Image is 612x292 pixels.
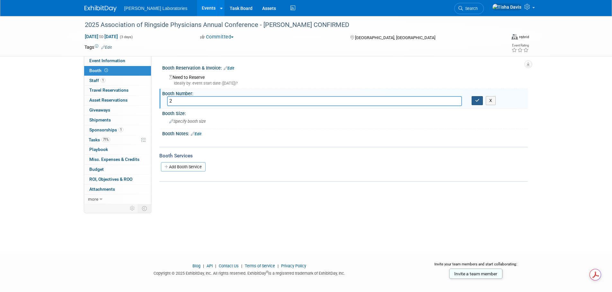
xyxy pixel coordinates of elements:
[84,195,151,204] a: more
[224,66,234,71] a: Edit
[102,137,110,142] span: 71%
[89,137,110,142] span: Tasks
[162,129,528,137] div: Booth Notes:
[162,109,528,117] div: Booth Size:
[511,34,518,39] img: Format-Hybrid.png
[162,63,528,71] div: Booth Reservation & Invoice:
[89,88,129,93] span: Travel Reservations
[84,34,118,39] span: [DATE] [DATE]
[169,80,523,86] div: Ideally by: event start date ([DATE])?
[167,72,523,86] div: Need to Reserve
[89,117,111,122] span: Shipments
[511,44,529,47] div: Event Rating
[162,89,528,97] div: Booth Number:
[463,33,529,43] div: Event Format
[103,68,109,73] span: Booth not reserved yet
[127,204,138,213] td: Personalize Event Tab Strip
[119,127,123,132] span: 1
[84,135,151,145] a: Tasks71%
[159,152,528,159] div: Booth Services
[119,35,133,39] span: (3 days)
[84,175,151,184] a: ROI, Objectives & ROO
[138,204,151,213] td: Toggle Event Tabs
[84,96,151,105] a: Asset Reservations
[214,263,218,268] span: |
[84,165,151,174] a: Budget
[276,263,280,268] span: |
[201,263,206,268] span: |
[207,263,213,268] a: API
[89,157,139,162] span: Misc. Expenses & Credits
[454,3,484,14] a: Search
[84,185,151,194] a: Attachments
[84,115,151,125] a: Shipments
[84,269,415,276] div: Copyright © 2025 ExhibitDay, Inc. All rights reserved. ExhibitDay is a registered trademark of Ex...
[89,127,123,132] span: Sponsorships
[84,76,151,86] a: Staff1
[355,35,435,40] span: [GEOGRAPHIC_DATA], [GEOGRAPHIC_DATA]
[245,263,275,268] a: Terms of Service
[449,269,502,279] a: Invite a team member
[486,96,496,105] button: X
[219,263,239,268] a: Contact Us
[161,162,206,171] a: Add Booth Service
[89,58,125,63] span: Event Information
[83,19,492,31] div: 2025 Association of Ringside Physicians Annual Conference - [PERSON_NAME] CONFIRMED
[84,105,151,115] a: Giveaways
[89,78,105,83] span: Staff
[511,33,529,40] div: Event Format
[84,125,151,135] a: Sponsorships1
[192,263,200,268] a: Blog
[89,167,104,172] span: Budget
[89,147,108,152] span: Playbook
[281,263,306,268] a: Privacy Policy
[124,6,188,11] span: [PERSON_NAME] Laboratories
[266,270,268,274] sup: ®
[89,68,109,73] span: Booth
[169,119,206,124] span: Specify booth size
[84,56,151,66] a: Event Information
[101,45,112,50] a: Edit
[101,78,105,83] span: 1
[89,97,128,103] span: Asset Reservations
[84,145,151,154] a: Playbook
[463,6,478,11] span: Search
[191,132,201,136] a: Edit
[198,34,236,40] button: Committed
[492,4,522,11] img: Tisha Davis
[240,263,244,268] span: |
[89,177,132,182] span: ROI, Objectives & ROO
[84,5,117,12] img: ExhibitDay
[89,107,110,113] span: Giveaways
[88,196,98,202] span: more
[519,35,529,39] div: Hybrid
[84,155,151,164] a: Misc. Expenses & Credits
[98,34,104,39] span: to
[84,86,151,95] a: Travel Reservations
[84,66,151,76] a: Booth
[84,44,112,50] td: Tags
[424,262,528,271] div: Invite your team members and start collaborating:
[89,187,115,192] span: Attachments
